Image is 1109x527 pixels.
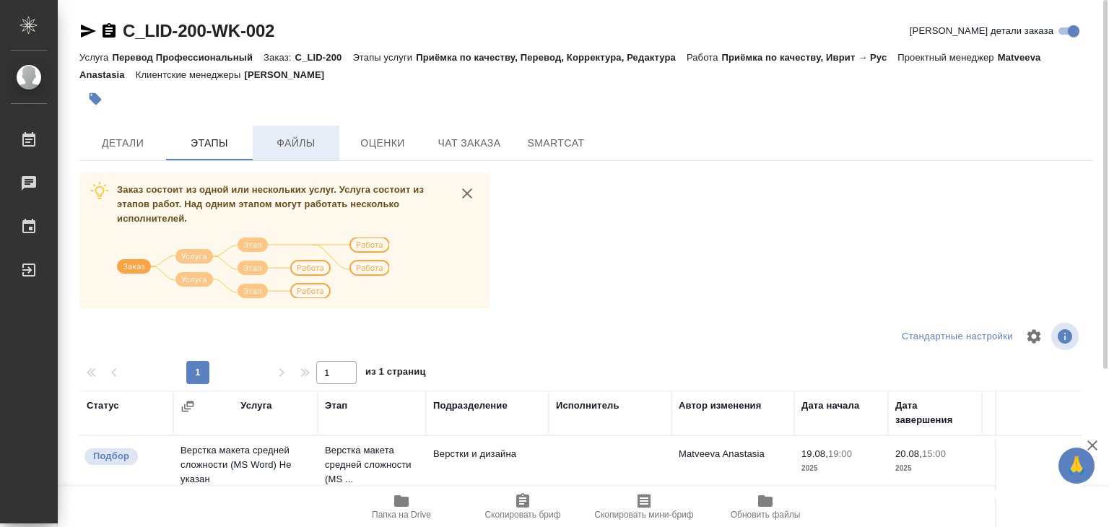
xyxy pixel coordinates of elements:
[79,83,111,115] button: Добавить тэг
[123,21,274,40] a: C_LID-200-WK-002
[989,447,1069,461] p: 49
[731,510,801,520] span: Обновить файлы
[556,398,619,413] div: Исполнитель
[801,448,828,459] p: 19.08,
[87,398,119,413] div: Статус
[112,52,264,63] p: Перевод Профессиональный
[679,398,761,413] div: Автор изменения
[484,510,560,520] span: Скопировать бриф
[416,52,687,63] p: Приёмка по качеству, Перевод, Корректура, Редактура
[173,436,318,494] td: Верстка макета средней сложности (MS Word) Не указан
[456,183,478,204] button: close
[705,487,826,527] button: Обновить файлы
[895,398,975,427] div: Дата завершения
[462,487,583,527] button: Скопировать бриф
[910,24,1053,38] span: [PERSON_NAME] детали заказа
[100,22,118,40] button: Скопировать ссылку
[295,52,353,63] p: C_LID-200
[181,399,195,414] button: Сгруппировать
[93,449,129,463] p: Подбор
[365,363,426,384] span: из 1 страниц
[1017,319,1051,354] span: Настроить таблицу
[895,448,922,459] p: 20.08,
[240,398,271,413] div: Услуга
[801,398,859,413] div: Дата начала
[922,448,946,459] p: 15:00
[1051,323,1082,350] span: Посмотреть информацию
[117,184,424,224] span: Заказ состоит из одной или нескольких услуг. Услуга состоит из этапов работ. Над одним этапом мог...
[433,398,508,413] div: Подразделение
[352,52,416,63] p: Этапы услуги
[372,510,431,520] span: Папка на Drive
[341,487,462,527] button: Папка на Drive
[325,443,419,487] p: Верстка макета средней сложности (MS ...
[261,134,331,152] span: Файлы
[828,448,852,459] p: 19:00
[898,326,1017,348] div: split button
[244,69,335,80] p: [PERSON_NAME]
[722,52,898,63] p: Приёмка по качеству, Иврит → Рус
[895,461,975,476] p: 2025
[175,134,244,152] span: Этапы
[1058,448,1095,484] button: 🙏
[897,52,997,63] p: Проектный менеджер
[348,134,417,152] span: Оценки
[79,22,97,40] button: Скопировать ссылку для ЯМессенджера
[583,487,705,527] button: Скопировать мини-бриф
[671,440,794,490] td: Matveeva Anastasia
[521,134,591,152] span: SmartCat
[435,134,504,152] span: Чат заказа
[88,134,157,152] span: Детали
[594,510,693,520] span: Скопировать мини-бриф
[325,398,347,413] div: Этап
[989,461,1069,476] p: страница
[687,52,722,63] p: Работа
[79,52,112,63] p: Услуга
[801,461,881,476] p: 2025
[264,52,295,63] p: Заказ:
[136,69,245,80] p: Клиентские менеджеры
[426,440,549,490] td: Верстки и дизайна
[1064,450,1089,481] span: 🙏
